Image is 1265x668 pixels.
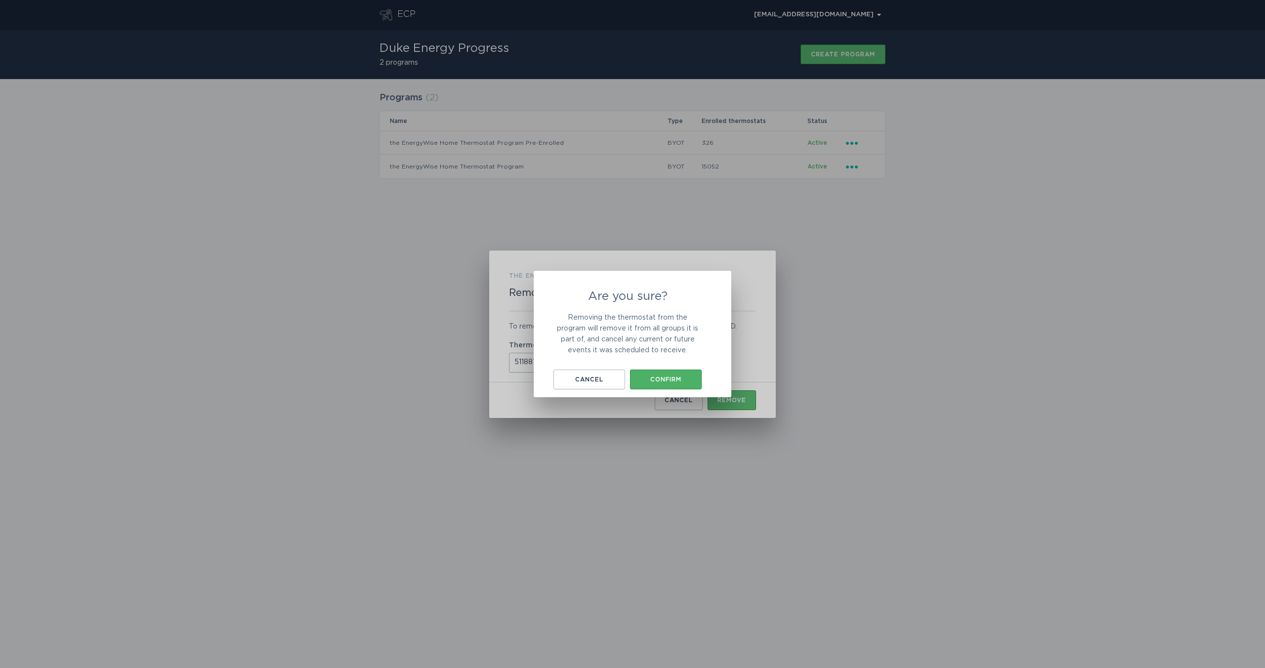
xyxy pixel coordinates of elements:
[553,312,702,356] p: Removing the thermostat from the program will remove it from all groups it is part of, and cancel...
[635,376,697,382] div: Confirm
[553,370,625,389] button: Cancel
[630,370,702,389] button: Confirm
[558,376,620,382] div: Cancel
[534,271,731,397] div: Are you sure?
[553,291,702,302] h2: Are you sure?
